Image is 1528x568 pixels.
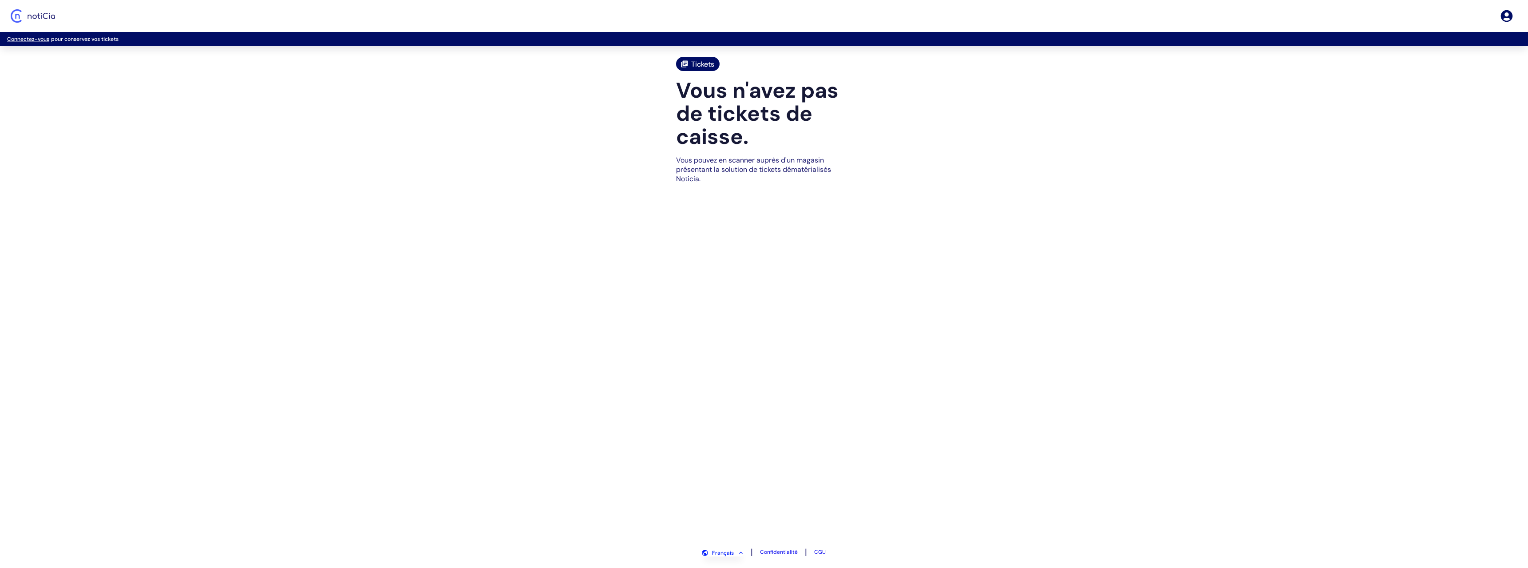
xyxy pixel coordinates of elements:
[7,36,1521,43] p: pour conservez vos tickets
[676,57,720,71] a: Tickets
[702,549,744,556] button: Français
[676,79,852,148] h1: Vous n'avez pas de tickets de caisse.
[7,36,49,43] a: Connectez-vous
[805,547,807,557] span: |
[760,548,798,556] a: Confidentialité
[676,155,852,183] p: Vous pouvez en scanner auprès d'un magasin présentant la solution de tickets dématérialisés Noticia.
[1500,9,1514,23] a: Se connecter
[11,9,55,23] img: Logo Noticia
[751,547,753,557] span: |
[814,548,826,556] a: CGU
[691,60,714,69] span: Tickets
